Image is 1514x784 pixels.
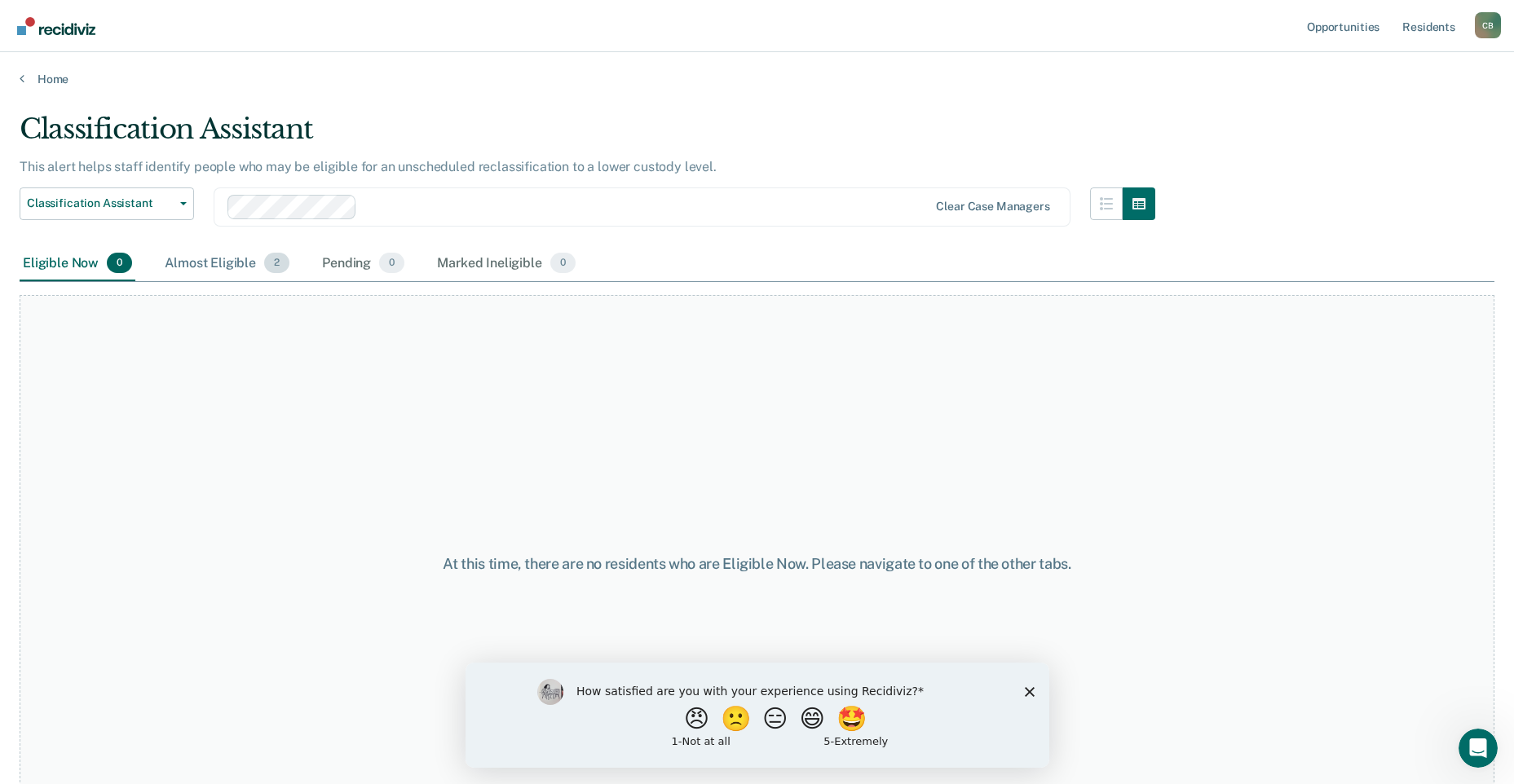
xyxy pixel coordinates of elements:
button: Classification Assistant [20,187,194,220]
iframe: Intercom live chat [1459,729,1498,768]
iframe: Survey by Kim from Recidiviz [466,663,1049,768]
span: 0 [107,253,132,274]
button: Profile dropdown button [1475,12,1501,38]
span: 0 [379,253,404,274]
div: Marked Ineligible0 [434,246,579,282]
div: Pending0 [319,246,408,282]
div: Almost Eligible2 [161,246,293,282]
div: Classification Assistant [20,112,1155,159]
span: Classification Assistant [27,196,174,210]
span: 2 [264,253,289,274]
div: C B [1475,12,1501,38]
div: Clear case managers [936,200,1049,214]
span: 0 [550,253,576,274]
div: Eligible Now0 [20,246,135,282]
div: At this time, there are no residents who are Eligible Now. Please navigate to one of the other tabs. [389,555,1126,573]
img: Recidiviz [17,17,95,35]
p: This alert helps staff identify people who may be eligible for an unscheduled reclassification to... [20,159,717,174]
a: Home [20,72,1494,86]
